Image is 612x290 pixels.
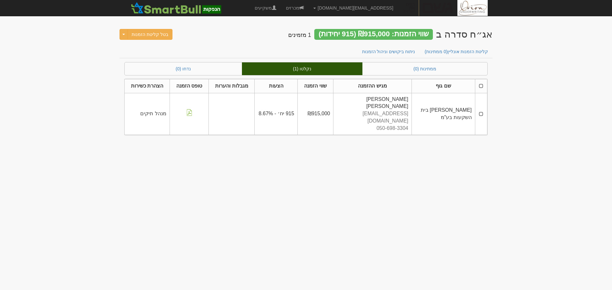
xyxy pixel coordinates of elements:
span: 915 יח׳ - 8.67% [259,111,294,116]
span: מנהל תיקים [140,111,166,116]
a: נקלטו (1) [242,62,362,75]
th: מגבלות והערות [209,79,255,93]
a: ניתוח ביקושים וניהול הזמנות [357,45,420,58]
th: שווי הזמנה [297,79,333,93]
div: [PERSON_NAME] [PERSON_NAME] [337,96,408,110]
th: מגיש ההזמנה [333,79,412,93]
th: הצעות [255,79,298,93]
div: 050-698-3304 [337,125,408,132]
td: ₪915,000 [297,93,333,135]
a: קליטת הזמנות אונליין(0 ממתינות) [419,45,493,58]
img: pdf-file-icon.png [186,109,193,116]
td: [PERSON_NAME] בית השקעות בע"מ [412,93,475,135]
a: ממתינות (0) [362,62,487,75]
h4: 1 מזמינים [288,32,311,39]
th: טופס הזמנה [170,79,209,93]
a: נדחו (0) [125,62,242,75]
button: בטל קליטת הזמנות [127,29,172,40]
div: גשם למשתכן בע"מ - אג״ח (סדרה ב) - הנפקה לציבור [436,29,492,39]
div: שווי הזמנות: ₪915,000 (915 יחידות) [314,29,433,40]
div: [EMAIL_ADDRESS][DOMAIN_NAME] [337,110,408,125]
span: (0 ממתינות) [425,49,448,54]
th: הצהרת כשירות [125,79,170,93]
img: SmartBull Logo [129,2,223,14]
th: שם גוף [412,79,475,93]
